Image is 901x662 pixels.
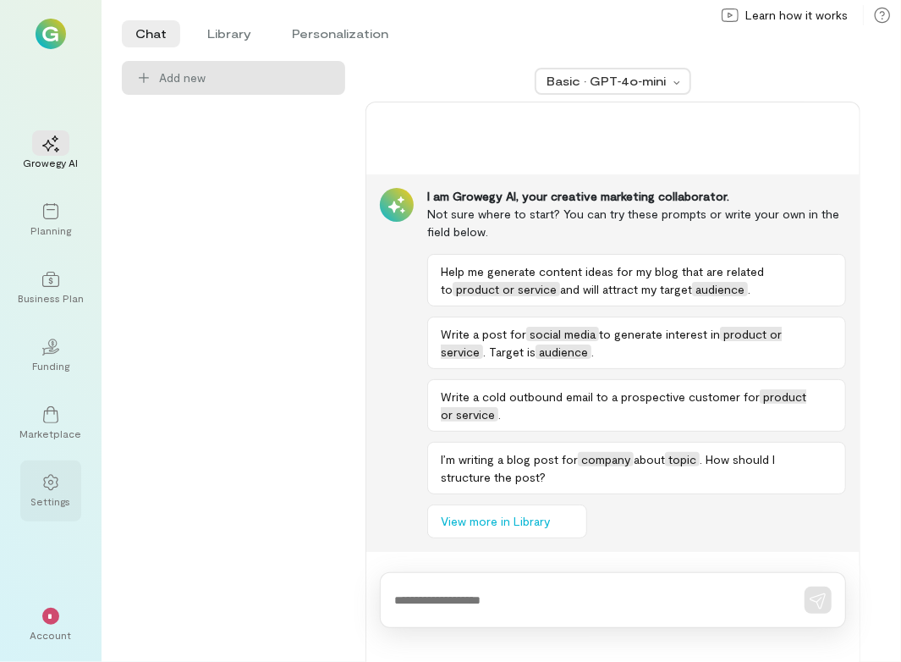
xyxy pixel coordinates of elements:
span: . [591,345,594,359]
span: audience [692,282,748,296]
button: I’m writing a blog post forcompanyabouttopic. How should I structure the post? [427,442,846,494]
span: to generate interest in [599,327,720,341]
div: Settings [31,494,71,508]
span: . [748,282,750,296]
div: Not sure where to start? You can try these prompts or write your own in the field below. [427,205,846,240]
div: Marketplace [20,427,82,440]
span: Write a cold outbound email to a prospective customer for [441,389,760,404]
div: Planning [30,223,71,237]
div: I am Growegy AI, your creative marketing collaborator. [427,188,846,205]
button: Write a post forsocial mediato generate interest inproduct or service. Target isaudience. [427,317,846,369]
a: Marketplace [20,393,81,454]
a: Settings [20,461,81,521]
button: Help me generate content ideas for my blog that are related toproduct or serviceand will attract ... [427,254,846,306]
div: *Account [20,594,81,655]
a: Business Plan [20,257,81,318]
div: Business Plan [18,291,84,305]
span: Write a post for [441,327,526,341]
div: Funding [32,359,69,372]
span: audience [536,345,591,359]
span: about [634,452,665,466]
span: Learn how it works [745,7,848,24]
span: social media [526,327,599,341]
div: Account [30,628,72,642]
div: Growegy AI [24,156,79,169]
li: Library [194,20,265,47]
button: View more in Library [427,505,587,538]
span: . [498,407,501,422]
span: Add new [159,69,332,86]
span: I’m writing a blog post for [441,452,578,466]
span: View more in Library [441,513,550,530]
span: company [578,452,634,466]
div: Basic · GPT‑4o‑mini [547,73,668,90]
li: Chat [122,20,180,47]
span: topic [665,452,700,466]
a: Funding [20,325,81,386]
span: Help me generate content ideas for my blog that are related to [441,264,764,296]
a: Planning [20,190,81,251]
span: . Target is [483,345,536,359]
span: and will attract my target [560,282,692,296]
li: Personalization [278,20,402,47]
a: Growegy AI [20,122,81,183]
span: product or service [453,282,560,296]
button: Write a cold outbound email to a prospective customer forproduct or service. [427,379,846,432]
